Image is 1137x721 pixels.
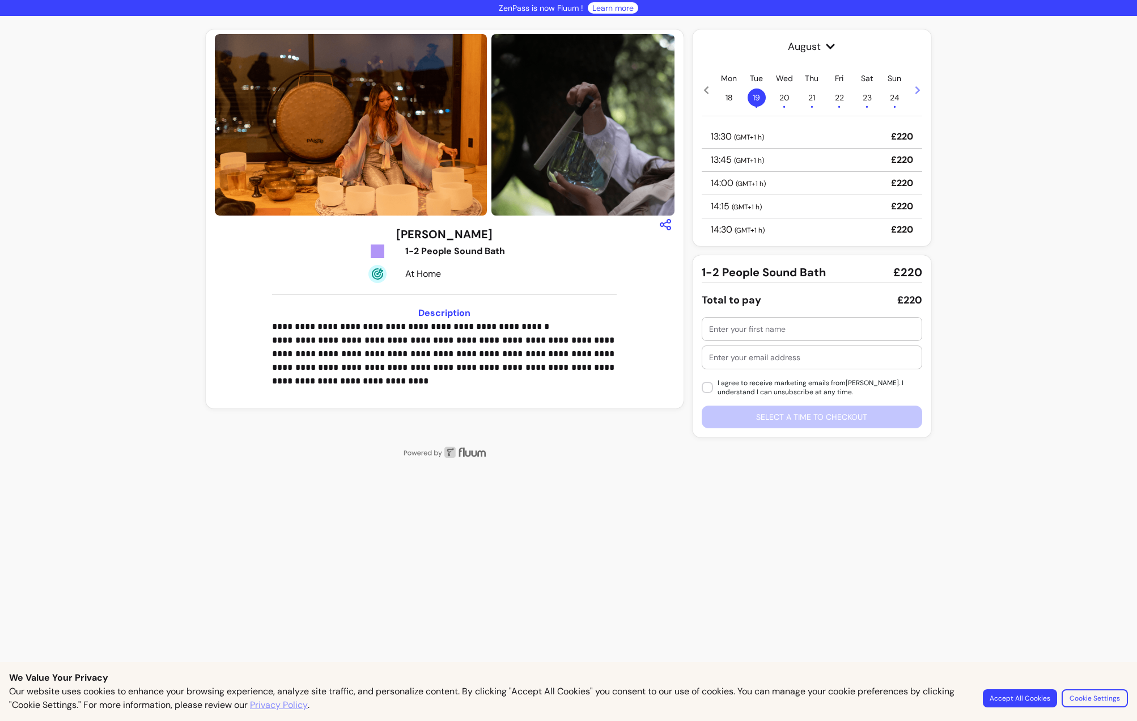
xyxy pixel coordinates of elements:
[732,203,762,212] span: ( GMT+1 h )
[830,88,848,107] span: 22
[272,306,617,320] h3: Description
[888,73,901,84] p: Sun
[736,179,766,188] span: ( GMT+1 h )
[891,200,913,213] p: £220
[499,2,583,14] p: ZenPass is now Fluum !
[776,73,793,84] p: Wed
[750,73,763,84] p: Tue
[702,39,922,54] span: August
[835,73,843,84] p: Fri
[891,153,913,167] p: £220
[720,88,738,107] span: 18
[702,264,826,280] span: 1-2 People Sound Bath
[396,226,493,242] h3: [PERSON_NAME]
[405,267,535,281] div: At Home
[893,264,922,280] span: £220
[711,130,764,144] p: 13:30
[9,671,1128,685] p: We Value Your Privacy
[866,101,868,112] span: •
[368,242,387,260] img: Tickets Icon
[838,101,841,112] span: •
[734,133,764,142] span: ( GMT+1 h )
[721,73,737,84] p: Mon
[803,88,821,107] span: 21
[893,101,896,112] span: •
[1062,689,1128,707] button: Cookie Settings
[783,101,786,112] span: •
[734,156,764,165] span: ( GMT+1 h )
[592,2,634,14] a: Learn more
[709,323,915,335] input: Enter your first name
[206,446,684,458] img: powered by Fluum.ai
[891,223,913,237] p: £220
[811,101,813,112] span: •
[711,200,762,213] p: 14:15
[405,244,535,258] div: 1-2 People Sound Bath
[250,698,308,712] a: Privacy Policy
[711,176,766,190] p: 14:00
[885,88,903,107] span: 24
[775,88,794,107] span: 20
[805,73,818,84] p: Thu
[711,223,765,237] p: 14:30
[711,153,764,167] p: 13:45
[983,689,1057,707] button: Accept All Cookies
[748,88,766,107] span: 19
[9,685,969,712] p: Our website uses cookies to enhance your browsing experience, analyze site traffic, and personali...
[858,88,876,107] span: 23
[891,176,913,190] p: £220
[891,130,913,144] p: £220
[702,292,761,308] div: Total to pay
[735,226,765,235] span: ( GMT+1 h )
[861,73,873,84] p: Sat
[215,34,487,216] img: https://d22cr2pskkweo8.cloudfront.net/652fbeda-5ca0-4acf-b8f6-cf6d3b875ac1
[755,101,758,112] span: •
[491,34,814,216] img: https://d22cr2pskkweo8.cloudfront.net/11dd6bb4-53d0-4080-afe9-9d2316bc5e95
[709,352,915,363] input: Enter your email address
[897,292,922,308] div: £220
